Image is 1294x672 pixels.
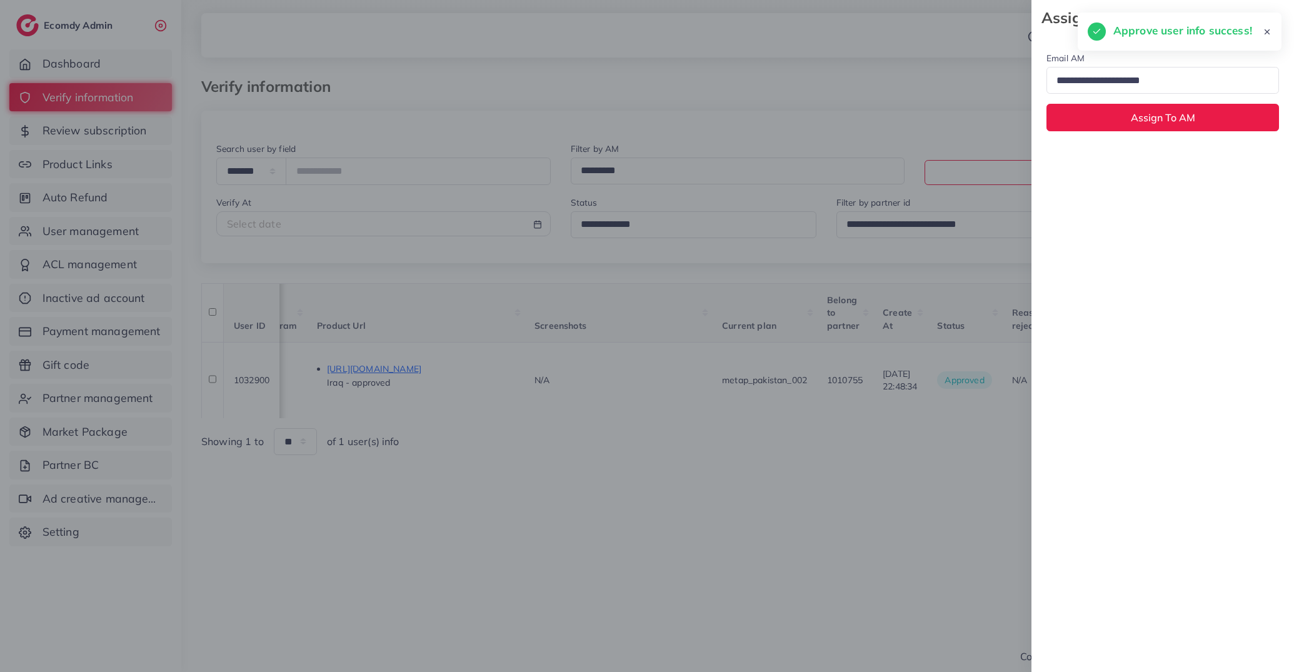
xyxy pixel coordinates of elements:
[1046,52,1085,64] label: Email AM
[1131,111,1195,124] span: Assign To AM
[1113,23,1252,39] h5: Approve user info success!
[1041,7,1259,29] strong: Assign To AM
[1052,71,1263,91] input: Search for option
[1046,67,1279,94] div: Search for option
[1259,5,1284,31] button: Close
[1259,6,1284,31] svg: x
[1046,104,1279,131] button: Assign To AM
